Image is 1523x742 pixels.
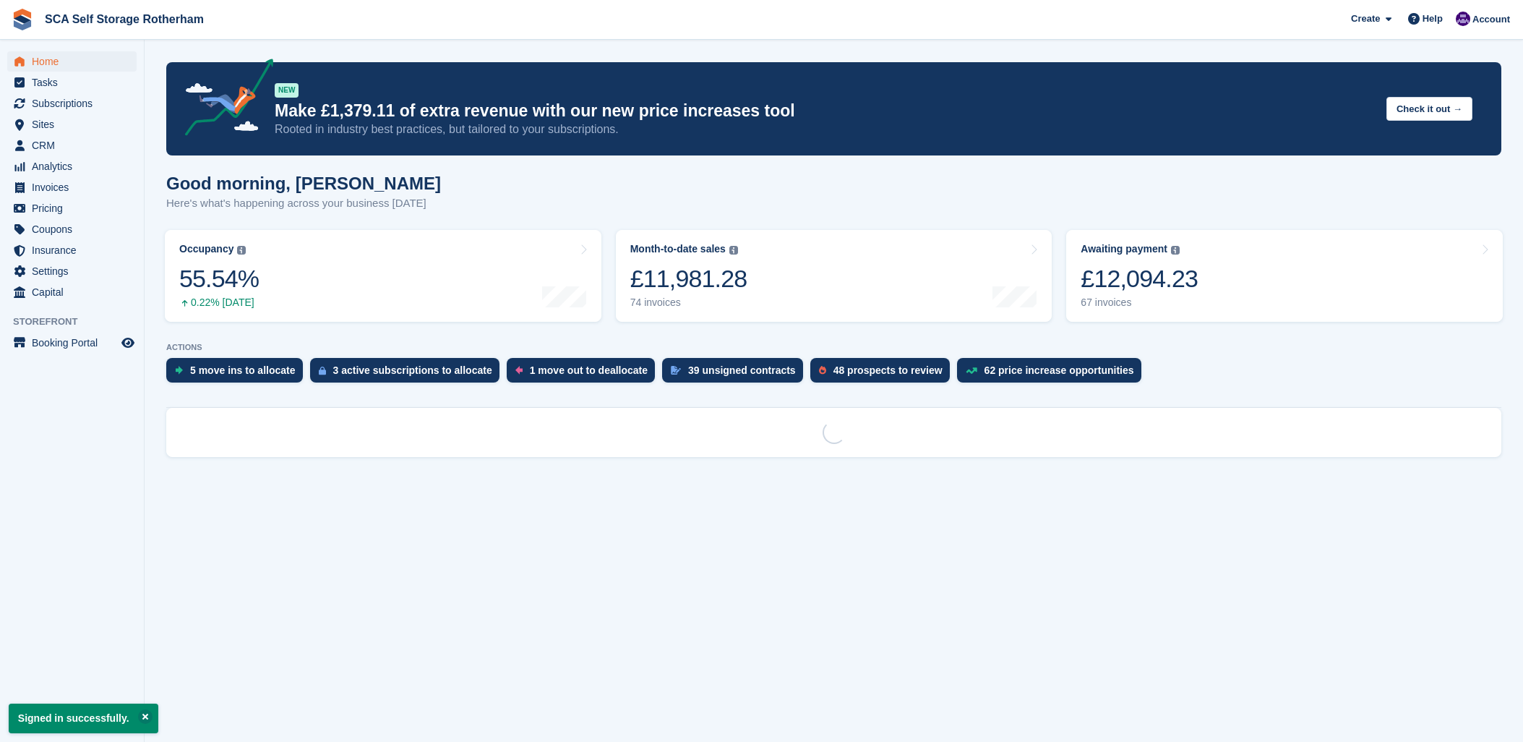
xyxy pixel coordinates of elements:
img: active_subscription_to_allocate_icon-d502201f5373d7db506a760aba3b589e785aa758c864c3986d89f69b8ff3... [319,366,326,375]
span: Coupons [32,219,119,239]
p: Signed in successfully. [9,704,158,733]
img: icon-info-grey-7440780725fd019a000dd9b08b2336e03edf1995a4989e88bcd33f0948082b44.svg [237,246,246,255]
a: menu [7,93,137,114]
img: price-adjustments-announcement-icon-8257ccfd72463d97f412b2fc003d46551f7dbcb40ab6d574587a9cd5c0d94... [173,59,274,141]
a: SCA Self Storage Rotherham [39,7,210,31]
a: menu [7,240,137,260]
div: Month-to-date sales [630,243,726,255]
span: Pricing [32,198,119,218]
span: Sites [32,114,119,135]
a: menu [7,156,137,176]
a: 39 unsigned contracts [662,358,810,390]
span: Settings [32,261,119,281]
span: Tasks [32,72,119,93]
span: Account [1472,12,1510,27]
span: Capital [32,282,119,302]
h1: Good morning, [PERSON_NAME] [166,174,441,193]
button: Check it out → [1386,97,1472,121]
a: menu [7,261,137,281]
div: 3 active subscriptions to allocate [333,364,492,376]
div: 5 move ins to allocate [190,364,296,376]
img: move_ins_to_allocate_icon-fdf77a2bb77ea45bf5b3d319d69a93e2d87916cf1d5bf7949dd705db3b84f3ca.svg [175,366,183,375]
div: £12,094.23 [1081,264,1198,294]
span: Subscriptions [32,93,119,114]
a: menu [7,282,137,302]
span: Help [1423,12,1443,26]
img: prospect-51fa495bee0391a8d652442698ab0144808aea92771e9ea1ae160a38d050c398.svg [819,366,826,375]
a: menu [7,114,137,135]
a: 3 active subscriptions to allocate [310,358,507,390]
span: CRM [32,135,119,155]
span: Insurance [32,240,119,260]
img: icon-info-grey-7440780725fd019a000dd9b08b2336e03edf1995a4989e88bcd33f0948082b44.svg [729,246,738,255]
div: 74 invoices [630,297,747,309]
span: Invoices [32,177,119,197]
div: 55.54% [179,264,259,294]
a: Month-to-date sales £11,981.28 74 invoices [616,230,1052,322]
a: menu [7,51,137,72]
div: 48 prospects to review [833,364,943,376]
a: 48 prospects to review [810,358,957,390]
a: Preview store [119,334,137,351]
div: Occupancy [179,243,233,255]
div: 0.22% [DATE] [179,297,259,309]
div: 62 price increase opportunities [984,364,1134,376]
a: menu [7,72,137,93]
a: menu [7,198,137,218]
a: 62 price increase opportunities [957,358,1149,390]
a: Occupancy 55.54% 0.22% [DATE] [165,230,601,322]
p: Rooted in industry best practices, but tailored to your subscriptions. [275,121,1375,137]
img: icon-info-grey-7440780725fd019a000dd9b08b2336e03edf1995a4989e88bcd33f0948082b44.svg [1171,246,1180,255]
span: Home [32,51,119,72]
img: Kelly Neesham [1456,12,1470,26]
p: Make £1,379.11 of extra revenue with our new price increases tool [275,101,1375,121]
span: Storefront [13,315,144,329]
a: menu [7,135,137,155]
span: Booking Portal [32,333,119,353]
div: NEW [275,83,299,98]
img: move_outs_to_deallocate_icon-f764333ba52eb49d3ac5e1228854f67142a1ed5810a6f6cc68b1a99e826820c5.svg [515,366,523,375]
div: £11,981.28 [630,264,747,294]
a: Awaiting payment £12,094.23 67 invoices [1066,230,1503,322]
div: 39 unsigned contracts [688,364,796,376]
img: stora-icon-8386f47178a22dfd0bd8f6a31ec36ba5ce8667c1dd55bd0f319d3a0aa187defe.svg [12,9,33,30]
p: Here's what's happening across your business [DATE] [166,195,441,212]
p: ACTIONS [166,343,1501,352]
div: 67 invoices [1081,297,1198,309]
div: 1 move out to deallocate [530,364,648,376]
img: price_increase_opportunities-93ffe204e8149a01c8c9dc8f82e8f89637d9d84a8eef4429ea346261dce0b2c0.svg [966,367,977,374]
a: menu [7,177,137,197]
a: menu [7,219,137,239]
span: Analytics [32,156,119,176]
a: 5 move ins to allocate [166,358,310,390]
div: Awaiting payment [1081,243,1167,255]
img: contract_signature_icon-13c848040528278c33f63329250d36e43548de30e8caae1d1a13099fd9432cc5.svg [671,366,681,375]
a: 1 move out to deallocate [507,358,662,390]
a: menu [7,333,137,353]
span: Create [1351,12,1380,26]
